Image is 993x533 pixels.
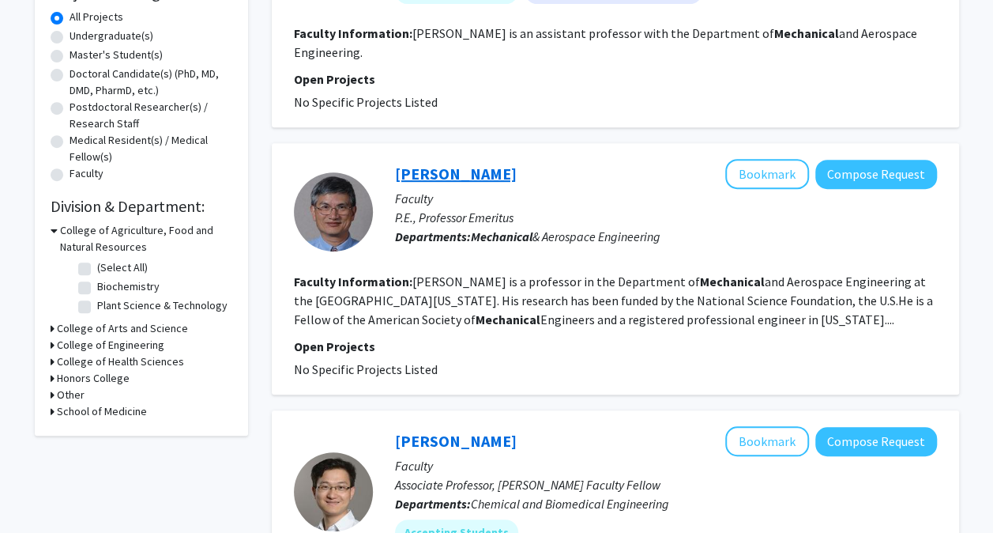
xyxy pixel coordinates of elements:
[70,28,153,44] label: Undergraduate(s)
[57,370,130,387] h3: Honors College
[815,427,937,456] button: Compose Request to Jian Lin
[294,274,933,327] fg-read-more: [PERSON_NAME] is a professor in the Department of and Aerospace Engineering at the [GEOGRAPHIC_DA...
[395,164,517,183] a: [PERSON_NAME]
[294,337,937,356] p: Open Projects
[294,70,937,89] p: Open Projects
[294,274,412,289] b: Faculty Information:
[57,403,147,420] h3: School of Medicine
[57,387,85,403] h3: Other
[70,132,232,165] label: Medical Resident(s) / Medical Fellow(s)
[725,426,809,456] button: Add Jian Lin to Bookmarks
[395,475,937,494] p: Associate Professor, [PERSON_NAME] Faculty Fellow
[395,229,471,244] b: Departments:
[471,229,660,244] span: & Aerospace Engineering
[12,462,67,521] iframe: Chat
[70,47,163,63] label: Master's Student(s)
[294,25,412,41] b: Faculty Information:
[97,297,228,314] label: Plant Science & Technology
[97,259,148,276] label: (Select All)
[60,222,232,255] h3: College of Agriculture, Food and Natural Resources
[294,94,438,110] span: No Specific Projects Listed
[70,66,232,99] label: Doctoral Candidate(s) (PhD, MD, DMD, PharmD, etc.)
[395,456,937,475] p: Faculty
[725,159,809,189] button: Add Yuyi Lin to Bookmarks
[294,361,438,377] span: No Specific Projects Listed
[774,25,839,41] b: Mechanical
[476,312,540,327] b: Mechanical
[97,278,160,295] label: Biochemistry
[471,229,532,244] b: Mechanical
[395,189,937,208] p: Faculty
[57,337,164,353] h3: College of Engineering
[57,353,184,370] h3: College of Health Sciences
[294,25,917,60] fg-read-more: [PERSON_NAME] is an assistant professor with the Department of and Aerospace Engineering.
[70,99,232,132] label: Postdoctoral Researcher(s) / Research Staff
[471,496,669,512] span: Chemical and Biomedical Engineering
[815,160,937,189] button: Compose Request to Yuyi Lin
[70,9,123,25] label: All Projects
[57,320,188,337] h3: College of Arts and Science
[700,274,765,289] b: Mechanical
[395,496,471,512] b: Departments:
[70,165,103,182] label: Faculty
[395,431,517,451] a: [PERSON_NAME]
[395,208,937,227] p: P.E., Professor Emeritus
[51,197,232,216] h2: Division & Department:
